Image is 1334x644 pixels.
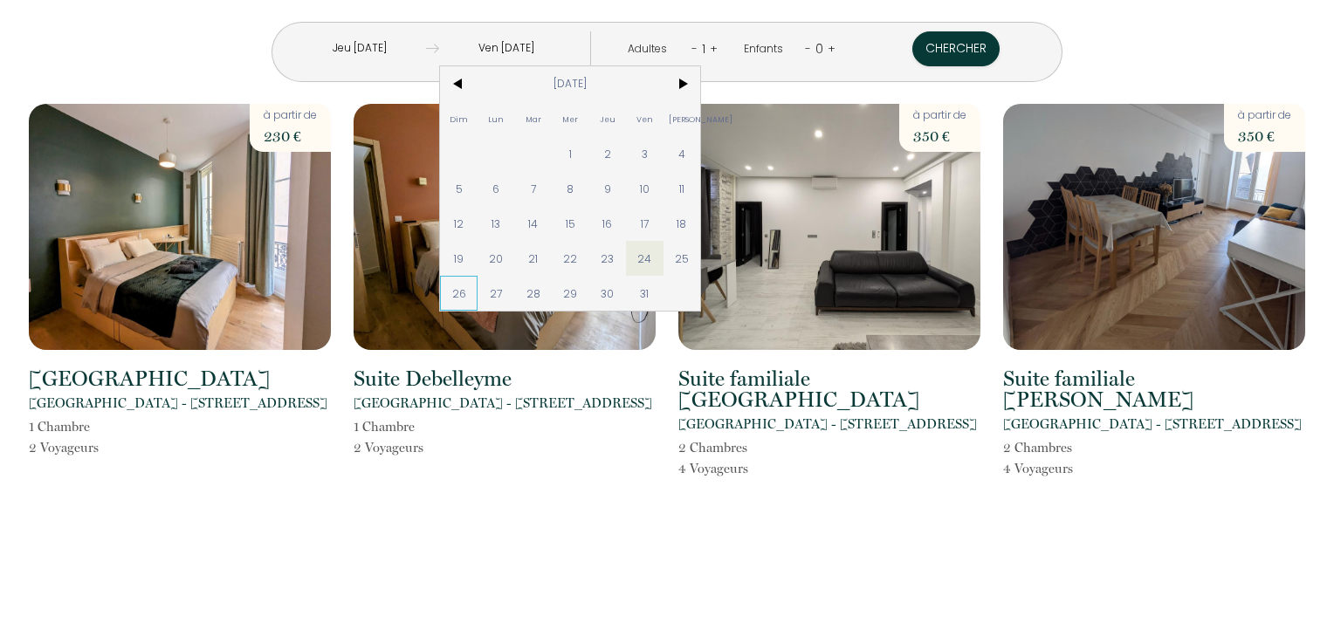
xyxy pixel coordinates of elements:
a: + [828,40,835,57]
span: s [418,440,423,456]
span: Lun [478,101,515,136]
p: 1 Chambre [354,416,423,437]
p: 350 € [913,124,966,148]
img: rental-image [678,104,980,350]
input: Arrivée [292,31,426,65]
span: s [742,440,747,456]
span: Jeu [588,101,626,136]
span: > [664,66,701,101]
span: 8 [552,171,589,206]
span: 17 [626,206,664,241]
p: 4 Voyageur [678,458,748,479]
p: [GEOGRAPHIC_DATA] - [STREET_ADDRESS] [678,414,977,435]
span: 4 [664,136,701,171]
span: 11 [664,171,701,206]
span: 29 [552,276,589,311]
span: 1 [552,136,589,171]
h2: Suite familiale [GEOGRAPHIC_DATA] [678,368,980,410]
div: 1 [698,35,710,63]
span: 2 [588,136,626,171]
span: s [1068,461,1073,476]
span: 20 [478,241,515,276]
span: 14 [514,206,552,241]
span: s [93,440,99,456]
input: Départ [439,31,573,65]
a: - [805,40,811,57]
p: [GEOGRAPHIC_DATA] - [STREET_ADDRESS] [29,393,327,414]
span: 31 [626,276,664,311]
p: 350 € [1238,124,1291,148]
div: 0 [811,35,828,63]
h2: Suite Debelleyme [354,368,512,389]
p: 1 Chambre [29,416,99,437]
p: 2 Voyageur [354,437,423,458]
p: 230 € [264,124,317,148]
span: Dim [440,101,478,136]
a: - [691,40,698,57]
p: à partir de [264,107,317,124]
img: rental-image [1003,104,1305,350]
span: 24 [626,241,664,276]
p: à partir de [913,107,966,124]
div: Adultes [628,41,673,58]
span: 6 [478,171,515,206]
p: 2 Voyageur [29,437,99,458]
img: rental-image [354,104,656,350]
span: 7 [514,171,552,206]
p: 4 Voyageur [1003,458,1073,479]
span: 30 [588,276,626,311]
span: 26 [440,276,478,311]
span: 12 [440,206,478,241]
button: Chercher [912,31,1000,66]
p: à partir de [1238,107,1291,124]
span: Mar [514,101,552,136]
span: 5 [440,171,478,206]
span: Mer [552,101,589,136]
h2: [GEOGRAPHIC_DATA] [29,368,270,389]
span: < [440,66,478,101]
span: 3 [626,136,664,171]
span: Ven [626,101,664,136]
h2: Suite familiale [PERSON_NAME] [1003,368,1305,410]
p: 2 Chambre [678,437,748,458]
img: rental-image [29,104,331,350]
span: [DATE] [478,66,664,101]
span: 16 [588,206,626,241]
img: guests [426,42,439,55]
p: 2 Chambre [1003,437,1073,458]
span: 13 [478,206,515,241]
p: [GEOGRAPHIC_DATA] - [STREET_ADDRESS] [1003,414,1302,435]
span: 25 [664,241,701,276]
span: s [743,461,748,476]
span: 9 [588,171,626,206]
span: 18 [664,206,701,241]
a: + [710,40,718,57]
span: 28 [514,276,552,311]
span: 27 [478,276,515,311]
span: 19 [440,241,478,276]
span: 23 [588,241,626,276]
span: [PERSON_NAME] [664,101,701,136]
span: 22 [552,241,589,276]
span: 21 [514,241,552,276]
span: 15 [552,206,589,241]
span: s [1067,440,1072,456]
div: Enfants [744,41,789,58]
p: [GEOGRAPHIC_DATA] - [STREET_ADDRESS] [354,393,652,414]
span: 10 [626,171,664,206]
